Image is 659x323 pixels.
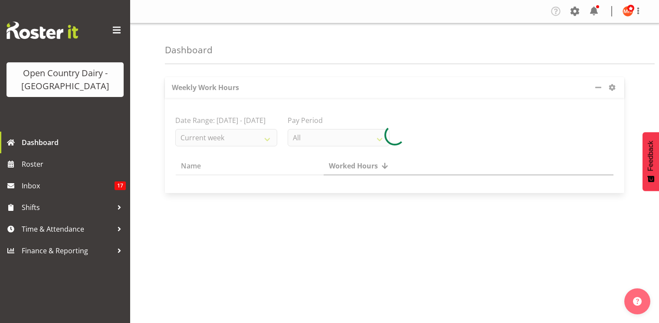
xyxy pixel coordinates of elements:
[22,136,126,149] span: Dashboard
[647,141,655,171] span: Feedback
[15,67,115,93] div: Open Country Dairy - [GEOGRAPHIC_DATA]
[22,201,113,214] span: Shifts
[623,6,633,16] img: milkreception-horotiu8286.jpg
[633,297,642,306] img: help-xxl-2.png
[115,181,126,190] span: 17
[22,244,113,257] span: Finance & Reporting
[643,132,659,191] button: Feedback - Show survey
[22,223,113,236] span: Time & Attendance
[22,179,115,192] span: Inbox
[165,45,213,55] h4: Dashboard
[22,158,126,171] span: Roster
[7,22,78,39] img: Rosterit website logo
